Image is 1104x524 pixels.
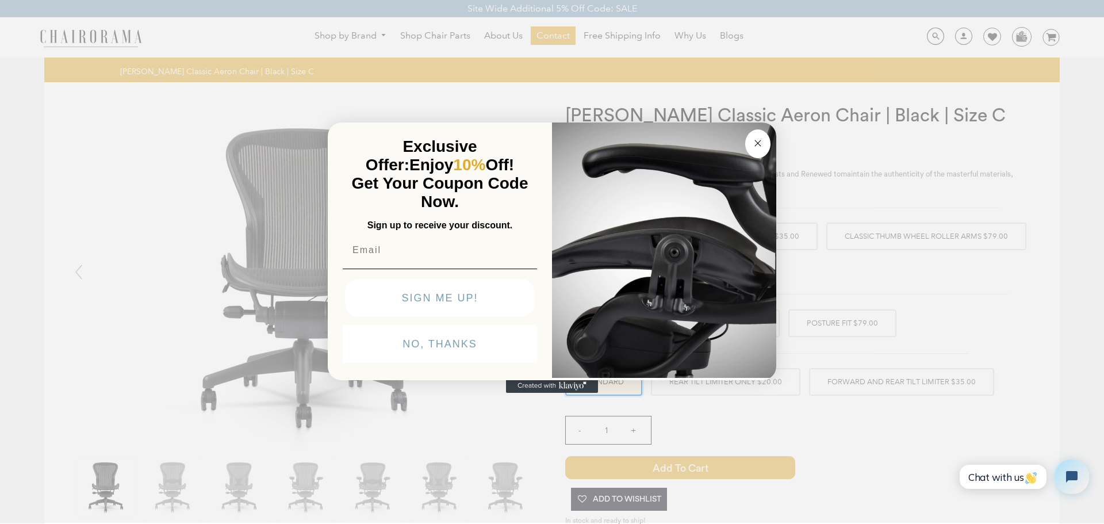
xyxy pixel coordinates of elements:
[745,129,770,158] button: Close dialog
[343,325,537,363] button: NO, THANKS
[947,450,1099,504] iframe: Tidio Chat
[506,379,598,393] a: Created with Klaviyo - opens in a new tab
[552,120,776,378] img: 92d77583-a095-41f6-84e7-858462e0427a.jpeg
[367,220,512,230] span: Sign up to receive your discount.
[453,156,485,174] span: 10%
[366,137,477,174] span: Exclusive Offer:
[352,174,528,211] span: Get Your Coupon Code Now.
[409,156,514,174] span: Enjoy Off!
[345,279,535,317] button: SIGN ME UP!
[343,239,537,262] input: Email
